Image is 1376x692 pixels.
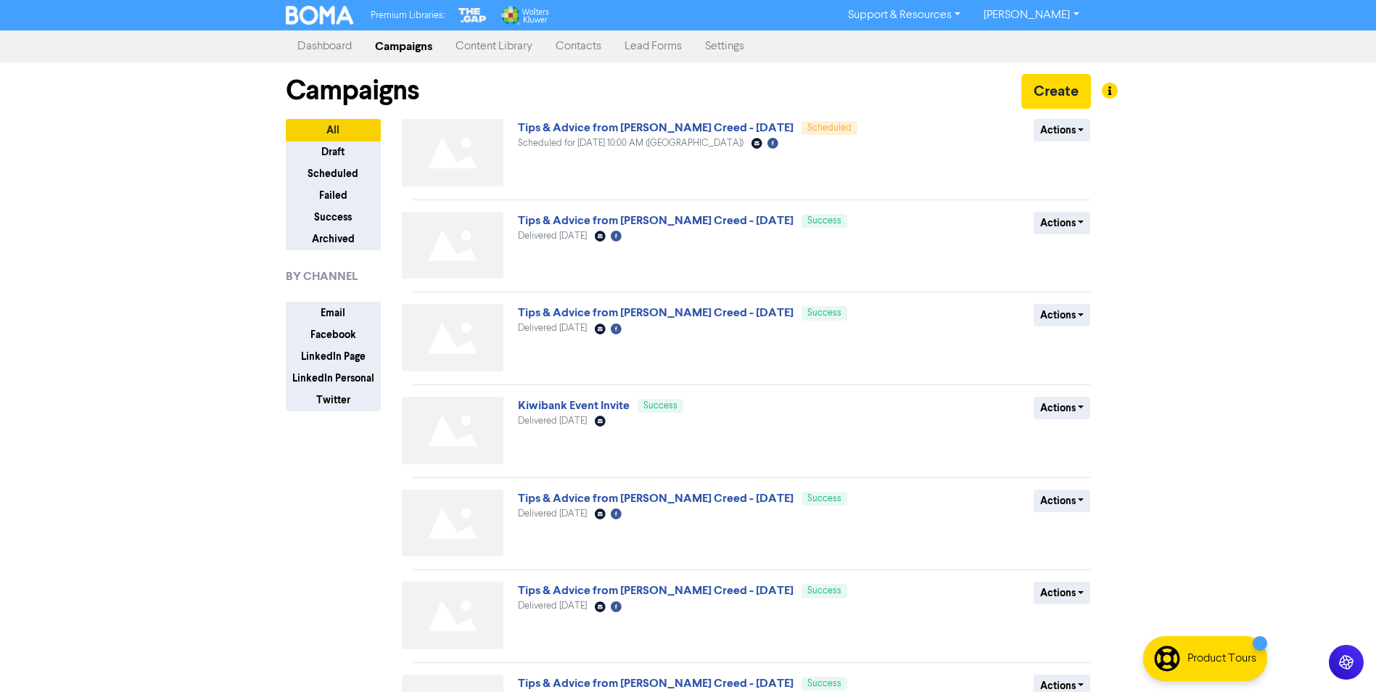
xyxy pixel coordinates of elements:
img: BOMA Logo [286,6,354,25]
span: Success [643,401,677,411]
button: Facebook [286,324,381,346]
button: LinkedIn Personal [286,367,381,390]
button: Scheduled [286,162,381,185]
a: Settings [693,32,756,61]
span: Success [807,586,841,596]
button: LinkedIn Page [286,345,381,368]
span: Premium Libraries: [371,11,445,20]
a: Support & Resources [836,4,972,27]
a: Content Library [444,32,544,61]
button: Actions [1034,212,1091,234]
button: Actions [1034,119,1091,141]
a: Tips & Advice from [PERSON_NAME] Creed - [DATE] [518,120,794,135]
a: Campaigns [363,32,444,61]
span: BY CHANNEL [286,268,358,285]
a: Tips & Advice from [PERSON_NAME] Creed - [DATE] [518,583,794,598]
a: Kiwibank Event Invite [518,398,630,413]
button: Create [1021,74,1091,109]
a: Tips & Advice from [PERSON_NAME] Creed - [DATE] [518,491,794,506]
button: Archived [286,228,381,250]
span: Success [807,308,841,318]
button: Actions [1034,582,1091,604]
a: Contacts [544,32,613,61]
button: Actions [1034,397,1091,419]
button: Twitter [286,389,381,411]
a: Lead Forms [613,32,693,61]
span: Success [807,494,841,503]
button: Actions [1034,490,1091,512]
span: Scheduled [807,123,852,133]
img: Wolters Kluwer [500,6,549,25]
button: Draft [286,141,381,163]
a: Tips & Advice from [PERSON_NAME] Creed - [DATE] [518,213,794,228]
span: Delivered [DATE] [518,231,587,241]
img: Not found [402,490,503,557]
a: Tips & Advice from [PERSON_NAME] Creed - [DATE] [518,676,794,691]
span: Delivered [DATE] [518,324,587,333]
span: Success [807,679,841,688]
span: Delivered [DATE] [518,416,587,426]
button: Email [286,302,381,324]
h1: Campaigns [286,74,419,107]
span: Scheduled for [DATE] 10:00 AM ([GEOGRAPHIC_DATA]) [518,139,743,148]
img: Not found [402,582,503,649]
button: Actions [1034,304,1091,326]
button: Failed [286,184,381,207]
img: Not found [402,212,503,279]
a: [PERSON_NAME] [972,4,1090,27]
span: Success [807,216,841,226]
img: The Gap [456,6,488,25]
a: Dashboard [286,32,363,61]
button: Success [286,206,381,228]
span: Delivered [DATE] [518,509,587,519]
iframe: Chat Widget [1194,535,1376,692]
button: All [286,119,381,141]
a: Tips & Advice from [PERSON_NAME] Creed - [DATE] [518,305,794,320]
img: Not found [402,304,503,371]
img: Not found [402,397,503,464]
span: Delivered [DATE] [518,601,587,611]
img: Not found [402,119,503,186]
